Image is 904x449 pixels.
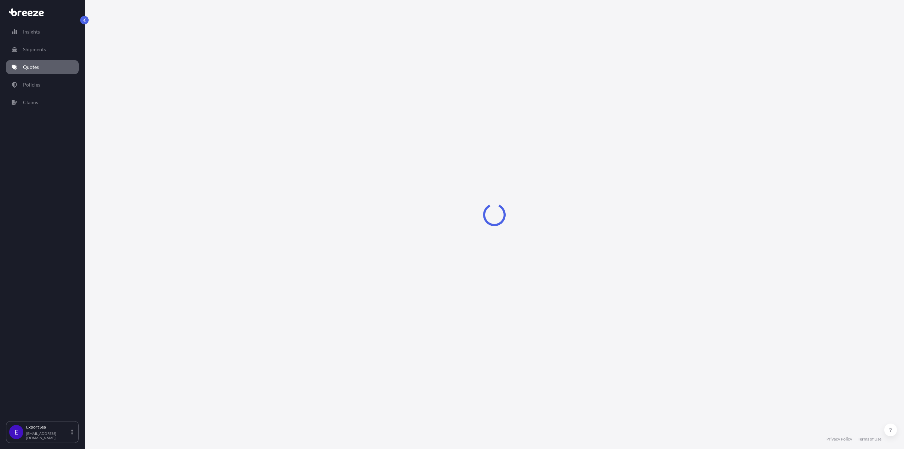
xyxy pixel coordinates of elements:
p: Shipments [23,46,46,53]
a: Privacy Policy [826,436,852,442]
p: Insights [23,28,40,35]
p: Claims [23,99,38,106]
a: Terms of Use [858,436,881,442]
span: E [14,429,18,436]
a: Claims [6,95,79,110]
a: Shipments [6,42,79,57]
a: Quotes [6,60,79,74]
p: Export Sea [26,424,70,430]
a: Policies [6,78,79,92]
p: Quotes [23,64,39,71]
p: [EMAIL_ADDRESS][DOMAIN_NAME] [26,431,70,440]
p: Policies [23,81,40,88]
a: Insights [6,25,79,39]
